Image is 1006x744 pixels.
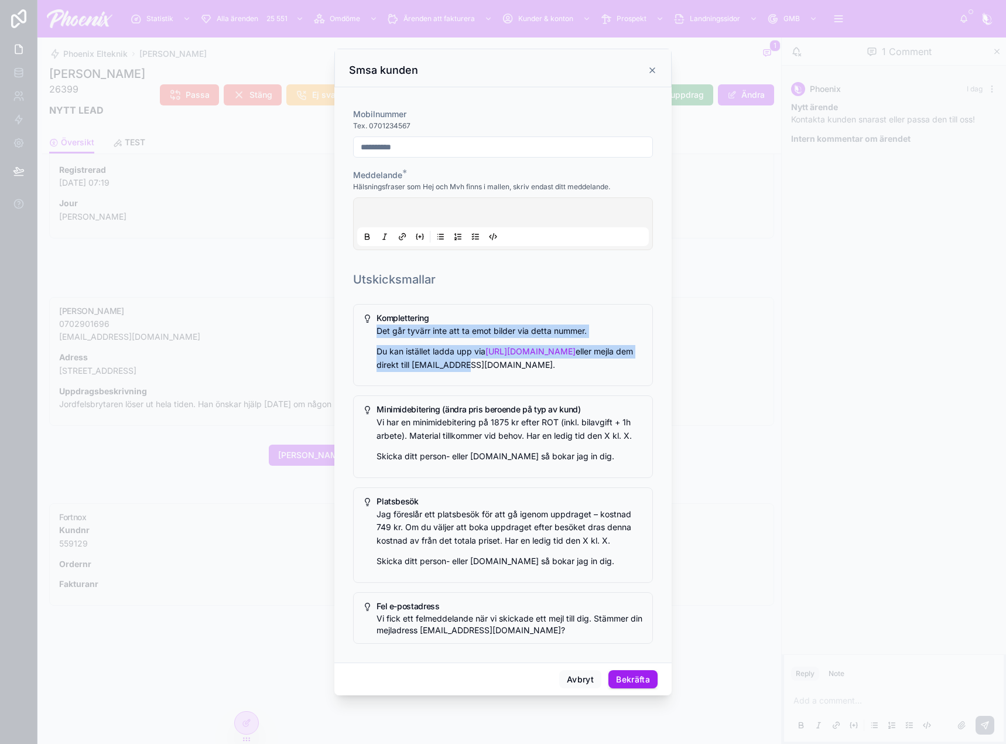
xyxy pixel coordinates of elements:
h5: Platsbesök [377,497,643,506]
div: Vi har en minimidebitering på 1875 kr efter ROT (inkl. bilavgift + 1h arbete). Material tillkomme... [377,416,643,463]
a: [URL][DOMAIN_NAME] [485,346,576,356]
div: Vi fick ett felmeddelande när vi skickade ett mejl till dig. Stämmer din mejladress hej@phx.se? [377,613,643,636]
span: Hälsningsfraser som Hej och Mvh finns i mallen, skriv endast ditt meddelande. [353,182,610,192]
p: Du kan istället ladda upp via eller mejla dem direkt till [EMAIL_ADDRESS][DOMAIN_NAME]. [377,345,643,372]
p: Skicka ditt person- eller [DOMAIN_NAME] så bokar jag in dig. [377,555,643,568]
p: Vi har en minimidebitering på 1875 kr efter ROT (inkl. bilavgift + 1h arbete). Material tillkomme... [377,416,643,443]
button: Bekräfta [608,670,658,689]
span: Vi fick ett felmeddelande när vi skickade ett mejl till dig. Stämmer din mejladress [EMAIL_ADDRES... [377,613,642,635]
div: Jag föreslår ett platsbesök för att gå igenom uppdraget – kostnad 749 kr. Om du väljer att boka u... [377,508,643,568]
span: Mobilnummer [353,109,406,119]
p: Det går tyvärr inte att ta emot bilder via detta nummer. [377,325,643,338]
button: Avbryt [559,670,601,689]
h1: Utskicksmallar [353,271,436,288]
span: Meddelande [353,170,402,180]
p: Skicka ditt person- eller [DOMAIN_NAME] så bokar jag in dig. [377,450,643,463]
div: Det går tyvärr inte att ta emot bilder via detta nummer. Du kan istället ladda upp via https://fo... [377,325,643,371]
h5: Fel e-postadress [377,602,643,610]
p: Jag föreslår ett platsbesök för att gå igenom uppdraget – kostnad 749 kr. Om du väljer att boka u... [377,508,643,548]
h5: Minimidebitering (ändra pris beroende på typ av kund) [377,405,643,414]
span: Tex. 0701234567 [353,121,410,131]
h3: Smsa kunden [349,63,418,77]
h5: Komplettering [377,314,643,322]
